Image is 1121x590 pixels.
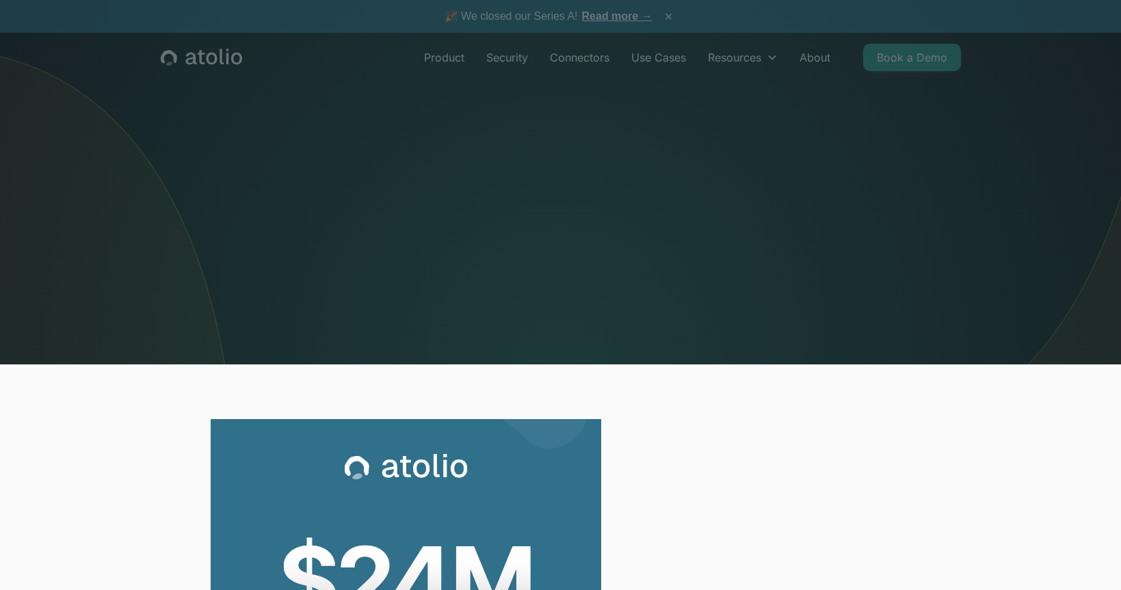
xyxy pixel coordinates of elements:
[413,44,475,71] a: Product
[789,44,841,71] a: About
[539,44,620,71] a: Connectors
[161,49,242,66] a: home
[445,8,652,25] span: 🎉 We closed our Series A!
[661,9,677,24] button: ×
[697,44,789,71] div: Resources
[475,44,539,71] a: Security
[863,44,961,71] a: Book a Demo
[582,10,652,22] a: Read more →
[708,49,761,66] div: Resources
[620,44,697,71] a: Use Cases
